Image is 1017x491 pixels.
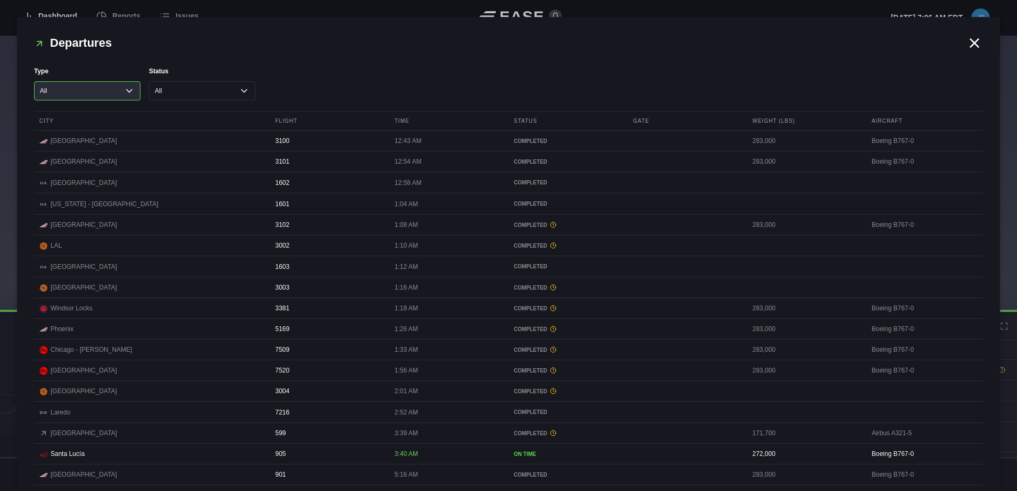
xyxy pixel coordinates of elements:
div: LAL [39,241,262,250]
div: Flight [270,112,387,130]
span: [GEOGRAPHIC_DATA] [51,262,117,272]
span: Boeing B767-0 [872,450,914,458]
span: HA [39,263,48,272]
span: Boeing B767-0 [872,367,914,374]
div: 599 [270,423,387,443]
span: Chicago - [PERSON_NAME] [51,345,132,354]
span: HA [39,179,48,188]
span: [GEOGRAPHIC_DATA] [51,136,117,146]
span: 1:16 AM [395,284,418,291]
div: 7509 [270,340,387,360]
span: 283,000 [753,304,776,312]
div: COMPLETED [514,346,620,354]
div: COMPLETED [514,137,620,145]
div: 3102 [270,215,387,235]
span: 1:10 AM [395,242,418,249]
h2: Departures [34,34,966,52]
span: 283,000 [753,346,776,353]
div: 1601 [270,194,387,214]
span: 2:01 AM [395,387,418,395]
span: 1:33 AM [395,346,418,353]
span: 1:18 AM [395,304,418,312]
span: 283,000 [753,325,776,333]
span: 283,000 [753,158,776,165]
div: 3002 [270,235,387,256]
div: 1602 [270,173,387,193]
div: COMPLETED [514,221,620,229]
div: 905 [270,444,387,464]
span: Boeing B767-0 [872,346,914,353]
span: 3:40 AM [395,450,418,458]
span: 1:12 AM [395,263,418,270]
div: 1603 [270,257,387,277]
div: COMPLETED [514,429,620,437]
div: COMPLETED [514,408,620,416]
span: [GEOGRAPHIC_DATA] [51,157,117,166]
div: COMPLETED [514,367,620,375]
span: [US_STATE] - [GEOGRAPHIC_DATA] [51,199,158,209]
div: 3003 [270,277,387,298]
span: Boeing B767-0 [872,158,914,165]
div: COMPLETED [514,325,620,333]
span: [GEOGRAPHIC_DATA] [51,428,117,438]
span: BM [39,409,48,417]
span: Boeing B767-0 [872,221,914,228]
span: 283,000 [753,367,776,374]
div: COMPLETED [514,284,620,292]
div: 5169 [270,319,387,339]
div: 3004 [270,381,387,401]
div: 3101 [270,151,387,172]
div: Weight (lbs) [747,112,864,130]
span: Laredo [51,408,70,417]
span: 1:04 AM [395,200,418,208]
span: 1:56 AM [395,367,418,374]
span: HA [39,200,48,209]
span: [GEOGRAPHIC_DATA] [51,386,117,396]
span: [GEOGRAPHIC_DATA] [51,220,117,230]
span: 12:54 AM [395,158,422,165]
span: Windsor Locks [51,303,93,313]
span: [GEOGRAPHIC_DATA] [51,178,117,188]
div: 3381 [270,298,387,318]
span: Boeing B767-0 [872,325,914,333]
span: Boeing B767-0 [872,304,914,312]
div: City [34,112,268,130]
span: Phoenix [51,324,73,334]
span: 3:39 AM [395,429,418,437]
div: Time [389,112,506,130]
span: 171,700 [753,429,776,437]
span: [GEOGRAPHIC_DATA] [51,366,117,375]
span: 2:52 AM [395,409,418,416]
div: 901 [270,464,387,485]
div: 7216 [270,402,387,422]
span: 283,000 [753,137,776,145]
div: COMPLETED [514,304,620,312]
span: Boeing B767-0 [872,137,914,145]
span: 1:26 AM [395,325,418,333]
span: Santa Lucía [51,449,85,459]
div: COMPLETED [514,387,620,395]
span: 272,000 [753,450,776,458]
div: COMPLETED [514,471,620,479]
div: 7520 [270,360,387,380]
div: COMPLETED [514,263,620,270]
span: Boeing B767-0 [872,471,914,478]
span: 283,000 [753,471,776,478]
span: Airbus A321-5 [872,429,912,437]
div: Aircraft [866,112,983,130]
div: Status [508,112,625,130]
div: COMPLETED [514,158,620,166]
div: Gate [628,112,744,130]
div: 3100 [270,131,387,151]
span: 283,000 [753,221,776,228]
label: Type [34,66,140,76]
span: 5:16 AM [395,471,418,478]
div: COMPLETED [514,242,620,250]
span: 1:08 AM [395,221,418,228]
span: 12:58 AM [395,179,422,187]
span: 12:43 AM [395,137,422,145]
div: ON TIME [514,450,620,458]
label: Status [149,66,255,76]
span: [GEOGRAPHIC_DATA] [51,470,117,479]
span: [GEOGRAPHIC_DATA] [51,283,117,292]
